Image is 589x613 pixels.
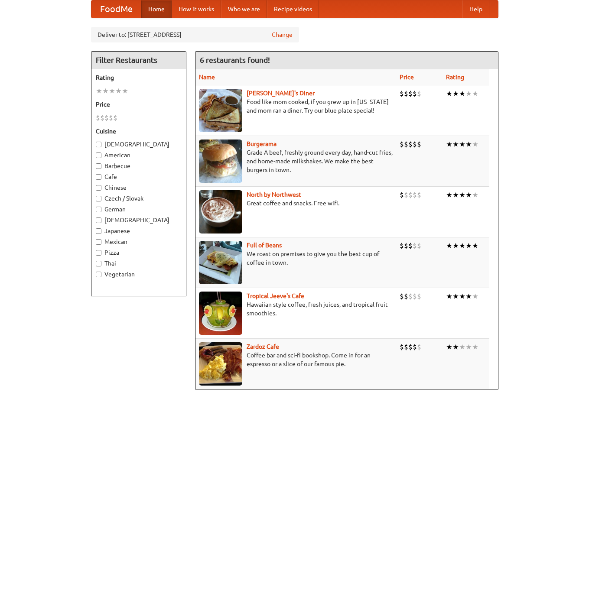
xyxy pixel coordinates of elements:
[199,97,393,115] p: Food like mom cooked, if you grew up in [US_STATE] and mom ran a diner. Try our blue plate special!
[199,139,242,183] img: burgerama.jpg
[459,139,465,149] li: ★
[472,292,478,301] li: ★
[404,190,408,200] li: $
[408,190,413,200] li: $
[199,89,242,132] img: sallys.jpg
[404,139,408,149] li: $
[465,89,472,98] li: ★
[247,292,304,299] a: Tropical Jeeve's Cafe
[96,270,182,279] label: Vegetarian
[247,191,301,198] a: North by Northwest
[417,342,421,352] li: $
[122,86,128,96] li: ★
[446,342,452,352] li: ★
[413,190,417,200] li: $
[96,250,101,256] input: Pizza
[247,140,277,147] a: Burgerama
[96,174,101,180] input: Cafe
[96,196,101,201] input: Czech / Slovak
[199,300,393,318] p: Hawaiian style coffee, fresh juices, and tropical fruit smoothies.
[465,241,472,250] li: ★
[408,89,413,98] li: $
[96,163,101,169] input: Barbecue
[199,250,393,267] p: We roast on premises to give you the best cup of coffee in town.
[452,292,459,301] li: ★
[199,199,393,208] p: Great coffee and snacks. Free wifi.
[446,292,452,301] li: ★
[96,113,100,123] li: $
[96,140,182,149] label: [DEMOGRAPHIC_DATA]
[408,241,413,250] li: $
[221,0,267,18] a: Who we are
[417,241,421,250] li: $
[199,190,242,234] img: north.jpg
[404,292,408,301] li: $
[417,190,421,200] li: $
[100,113,104,123] li: $
[272,30,293,39] a: Change
[199,292,242,335] img: jeeves.jpg
[96,151,182,159] label: American
[446,241,452,250] li: ★
[102,86,109,96] li: ★
[413,89,417,98] li: $
[96,142,101,147] input: [DEMOGRAPHIC_DATA]
[417,89,421,98] li: $
[91,27,299,42] div: Deliver to: [STREET_ADDRESS]
[413,342,417,352] li: $
[96,272,101,277] input: Vegetarian
[400,89,404,98] li: $
[400,139,404,149] li: $
[96,127,182,136] h5: Cuisine
[199,351,393,368] p: Coffee bar and sci-fi bookshop. Come in for an espresso or a slice of our famous pie.
[452,241,459,250] li: ★
[417,292,421,301] li: $
[404,89,408,98] li: $
[462,0,489,18] a: Help
[400,74,414,81] a: Price
[109,86,115,96] li: ★
[400,342,404,352] li: $
[96,239,101,245] input: Mexican
[115,86,122,96] li: ★
[96,185,101,191] input: Chinese
[465,342,472,352] li: ★
[465,190,472,200] li: ★
[109,113,113,123] li: $
[413,241,417,250] li: $
[400,190,404,200] li: $
[247,242,282,249] b: Full of Beans
[172,0,221,18] a: How it works
[141,0,172,18] a: Home
[400,241,404,250] li: $
[408,139,413,149] li: $
[247,343,279,350] a: Zardoz Cafe
[104,113,109,123] li: $
[96,237,182,246] label: Mexican
[200,56,270,64] ng-pluralize: 6 restaurants found!
[113,113,117,123] li: $
[459,190,465,200] li: ★
[472,241,478,250] li: ★
[408,342,413,352] li: $
[199,74,215,81] a: Name
[96,162,182,170] label: Barbecue
[446,74,464,81] a: Rating
[465,139,472,149] li: ★
[417,139,421,149] li: $
[472,139,478,149] li: ★
[199,342,242,386] img: zardoz.jpg
[446,89,452,98] li: ★
[96,261,101,266] input: Thai
[408,292,413,301] li: $
[96,205,182,214] label: German
[96,100,182,109] h5: Price
[404,241,408,250] li: $
[199,148,393,174] p: Grade A beef, freshly ground every day, hand-cut fries, and home-made milkshakes. We make the bes...
[96,217,101,223] input: [DEMOGRAPHIC_DATA]
[199,241,242,284] img: beans.jpg
[96,216,182,224] label: [DEMOGRAPHIC_DATA]
[267,0,319,18] a: Recipe videos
